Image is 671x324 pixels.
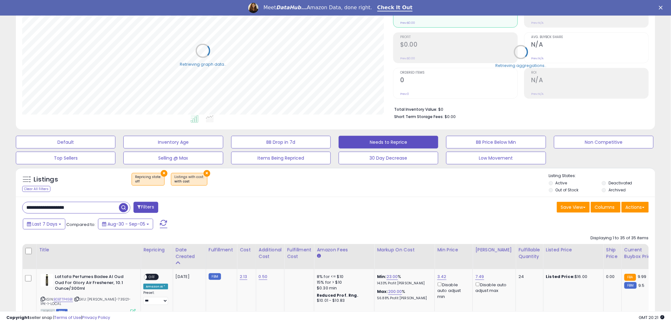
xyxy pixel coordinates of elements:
[496,63,547,69] div: Retrieving aggregations..
[446,136,546,149] button: BB Price Below Min
[16,152,115,164] button: Top Sellers
[659,6,665,10] div: Close
[123,152,223,164] button: Selling @ Max
[339,136,438,149] button: Needs to Reprice
[339,152,438,164] button: 30 Day Decrease
[6,315,110,321] div: seller snap | |
[6,314,29,321] strong: Copyright
[377,4,413,11] a: Check It Out
[276,4,307,10] i: DataHub...
[16,136,115,149] button: Default
[264,4,372,11] div: Meet Amazon Data, done right.
[554,136,654,149] button: Non Competitive
[231,152,331,164] button: Items Being Repriced
[248,3,258,13] img: Profile image for Georgie
[180,62,226,67] div: Retrieving graph data..
[123,136,223,149] button: Inventory Age
[231,136,331,149] button: BB Drop in 7d
[446,152,546,164] button: Low Movement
